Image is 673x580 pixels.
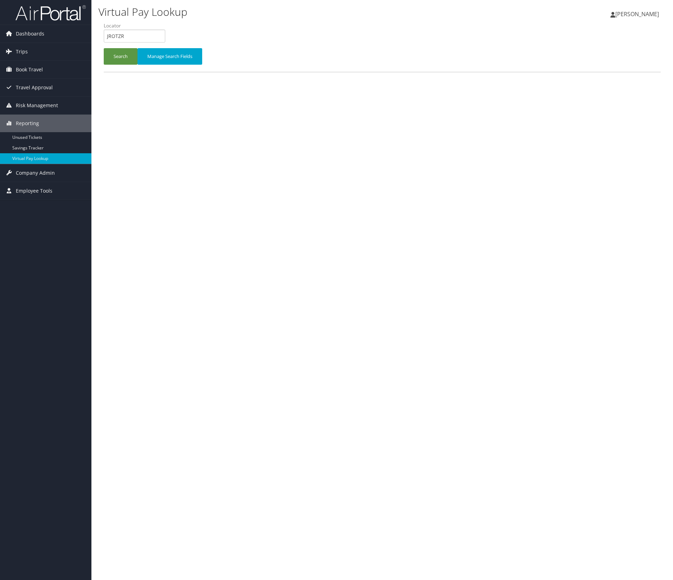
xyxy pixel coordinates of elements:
[104,22,171,29] label: Locator
[16,115,39,132] span: Reporting
[137,48,202,65] button: Manage Search Fields
[16,182,52,200] span: Employee Tools
[16,43,28,60] span: Trips
[98,5,477,19] h1: Virtual Pay Lookup
[16,61,43,78] span: Book Travel
[15,5,86,21] img: airportal-logo.png
[16,79,53,96] span: Travel Approval
[615,10,659,18] span: [PERSON_NAME]
[16,97,58,114] span: Risk Management
[610,4,666,25] a: [PERSON_NAME]
[104,48,137,65] button: Search
[16,164,55,182] span: Company Admin
[16,25,44,43] span: Dashboards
